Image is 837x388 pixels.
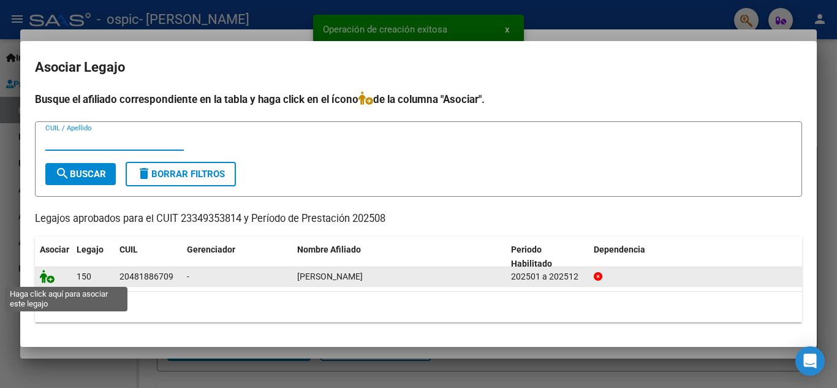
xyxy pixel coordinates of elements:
[55,166,70,181] mat-icon: search
[35,237,72,277] datatable-header-cell: Asociar
[511,245,552,268] span: Periodo Habilitado
[795,346,825,376] div: Open Intercom Messenger
[126,162,236,186] button: Borrar Filtros
[137,169,225,180] span: Borrar Filtros
[35,211,802,227] p: Legajos aprobados para el CUIT 23349353814 y Período de Prestación 202508
[115,237,182,277] datatable-header-cell: CUIL
[35,56,802,79] h2: Asociar Legajo
[187,245,235,254] span: Gerenciador
[77,245,104,254] span: Legajo
[511,270,584,284] div: 202501 a 202512
[72,237,115,277] datatable-header-cell: Legajo
[77,272,91,281] span: 150
[119,245,138,254] span: CUIL
[40,245,69,254] span: Asociar
[35,292,802,322] div: 1 registros
[506,237,589,277] datatable-header-cell: Periodo Habilitado
[297,245,361,254] span: Nombre Afiliado
[182,237,292,277] datatable-header-cell: Gerenciador
[55,169,106,180] span: Buscar
[594,245,645,254] span: Dependencia
[187,272,189,281] span: -
[137,166,151,181] mat-icon: delete
[589,237,803,277] datatable-header-cell: Dependencia
[45,163,116,185] button: Buscar
[292,237,506,277] datatable-header-cell: Nombre Afiliado
[119,270,173,284] div: 20481886709
[297,272,363,281] span: ARANDA THIAGO ARIEL
[35,91,802,107] h4: Busque el afiliado correspondiente en la tabla y haga click en el ícono de la columna "Asociar".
